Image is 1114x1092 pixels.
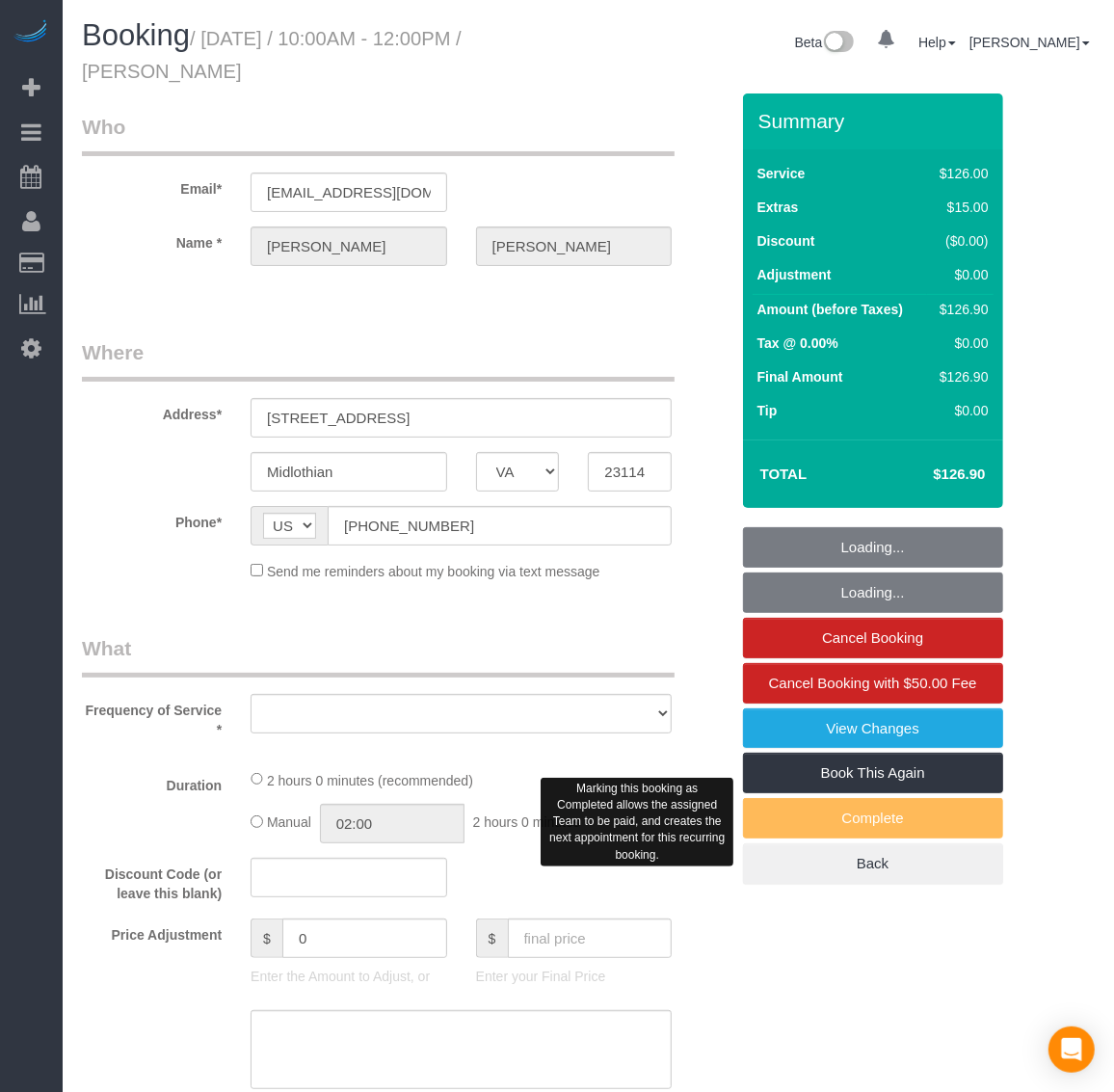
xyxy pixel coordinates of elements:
[588,452,672,492] input: Zip Code*
[758,110,994,132] h3: Summary
[328,506,672,546] input: Phone*
[541,778,733,866] div: Marking this booking as Completed allows the assigned Team to be paid, and creates the next appoi...
[757,401,778,420] label: Tip
[743,753,1003,793] a: Book This Again
[251,226,447,266] input: First Name*
[743,663,1003,704] a: Cancel Booking with $50.00 Fee
[932,164,988,183] div: $126.00
[12,19,50,46] img: Automaid Logo
[67,506,236,532] label: Phone*
[918,35,956,50] a: Help
[508,919,673,958] input: final price
[743,708,1003,749] a: View Changes
[932,333,988,353] div: $0.00
[757,231,815,251] label: Discount
[757,333,838,353] label: Tax @ 0.00%
[67,398,236,424] label: Address*
[67,769,236,795] label: Duration
[82,634,675,678] legend: What
[476,967,673,986] p: Enter your Final Price
[757,164,806,183] label: Service
[82,113,675,156] legend: Who
[476,919,508,958] span: $
[743,618,1003,658] a: Cancel Booking
[760,466,808,482] strong: Total
[82,18,190,52] span: Booking
[267,772,473,787] span: 2 hours 0 minutes (recommended)
[932,300,988,319] div: $126.90
[251,173,447,212] input: Email*
[67,226,236,253] label: Name *
[757,367,843,386] label: Final Amount
[932,401,988,420] div: $0.00
[82,28,462,82] small: / [DATE] / 10:00AM - 12:00PM / [PERSON_NAME]
[267,564,600,579] span: Send me reminders about my booking via text message
[743,843,1003,884] a: Back
[769,675,977,691] span: Cancel Booking with $50.00 Fee
[932,367,988,386] div: $126.90
[251,919,282,958] span: $
[757,198,799,217] label: Extras
[67,919,236,945] label: Price Adjustment
[875,466,985,483] h4: $126.90
[251,452,447,492] input: City*
[476,226,673,266] input: Last Name*
[932,265,988,284] div: $0.00
[473,815,580,831] span: 2 hours 0 minutes
[822,31,854,56] img: New interface
[932,231,988,251] div: ($0.00)
[67,173,236,199] label: Email*
[757,265,832,284] label: Adjustment
[795,35,855,50] a: Beta
[267,815,311,831] span: Manual
[1048,1026,1095,1073] div: Open Intercom Messenger
[82,338,675,382] legend: Where
[932,198,988,217] div: $15.00
[251,967,447,986] p: Enter the Amount to Adjust, or
[969,35,1090,50] a: [PERSON_NAME]
[757,300,903,319] label: Amount (before Taxes)
[67,694,236,739] label: Frequency of Service *
[67,858,236,903] label: Discount Code (or leave this blank)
